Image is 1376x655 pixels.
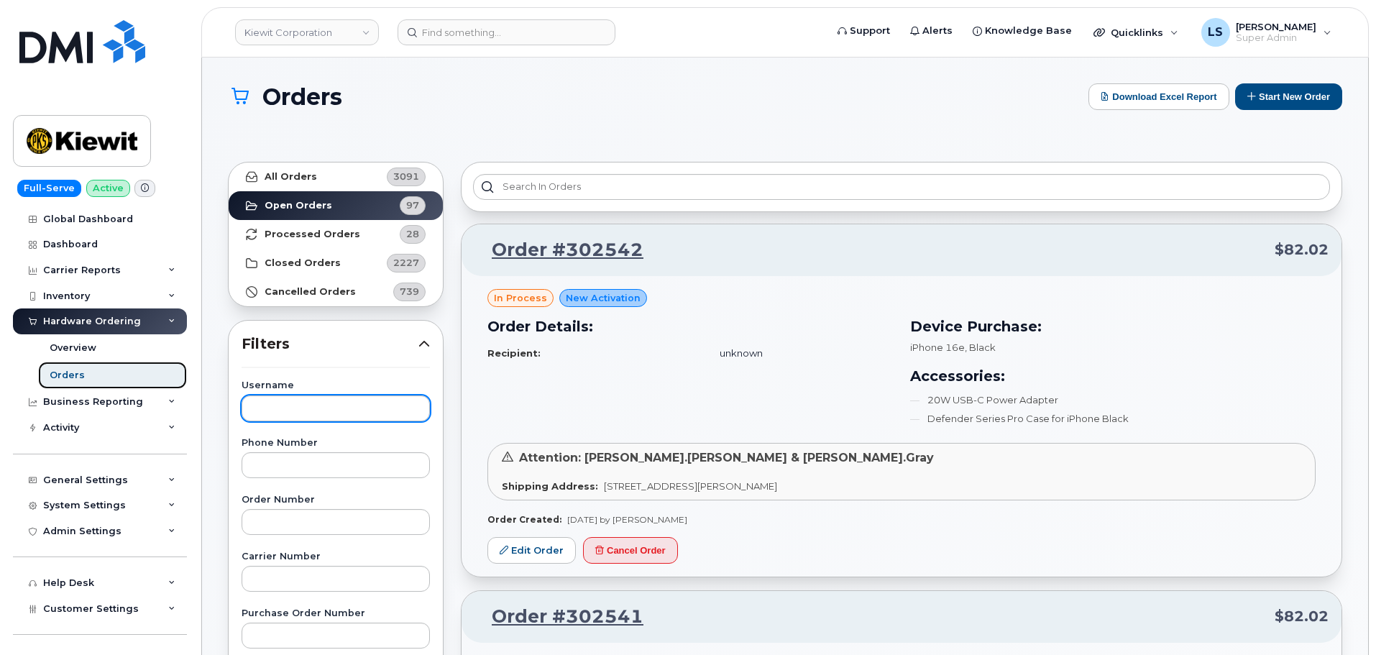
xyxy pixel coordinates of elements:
iframe: Messenger Launcher [1313,592,1365,644]
span: $82.02 [1275,606,1329,627]
label: Username [242,381,430,390]
span: Filters [242,334,418,354]
span: 739 [400,285,419,298]
span: iPhone 16e [910,342,965,353]
span: Attention: [PERSON_NAME].[PERSON_NAME] & [PERSON_NAME].Gray [519,451,934,464]
span: [DATE] by [PERSON_NAME] [567,514,687,525]
h3: Accessories: [910,365,1316,387]
label: Purchase Order Number [242,609,430,618]
button: Cancel Order [583,537,678,564]
button: Download Excel Report [1088,83,1229,110]
input: Search in orders [473,174,1330,200]
h3: Device Purchase: [910,316,1316,337]
span: Orders [262,84,342,109]
a: Cancelled Orders739 [229,278,443,306]
strong: Order Created: [487,514,561,525]
a: Edit Order [487,537,576,564]
li: 20W USB-C Power Adapter [910,393,1316,407]
strong: Open Orders [265,200,332,211]
li: Defender Series Pro Case for iPhone Black [910,412,1316,426]
span: 97 [406,198,419,212]
strong: Closed Orders [265,257,341,269]
span: 28 [406,227,419,241]
a: Order #302541 [474,604,643,630]
strong: All Orders [265,171,317,183]
a: Order #302542 [474,237,643,263]
a: Open Orders97 [229,191,443,220]
label: Phone Number [242,439,430,448]
h3: Order Details: [487,316,893,337]
strong: Cancelled Orders [265,286,356,298]
a: Processed Orders28 [229,220,443,249]
label: Order Number [242,495,430,505]
strong: Shipping Address: [502,480,598,492]
a: All Orders3091 [229,162,443,191]
span: 2227 [393,256,419,270]
span: [STREET_ADDRESS][PERSON_NAME] [604,480,777,492]
span: , Black [965,342,996,353]
button: Start New Order [1235,83,1342,110]
span: $82.02 [1275,239,1329,260]
strong: Processed Orders [265,229,360,240]
span: 3091 [393,170,419,183]
a: Closed Orders2227 [229,249,443,278]
span: New Activation [566,291,641,305]
span: in process [494,291,547,305]
td: unknown [707,341,893,366]
strong: Recipient: [487,347,541,359]
label: Carrier Number [242,552,430,562]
